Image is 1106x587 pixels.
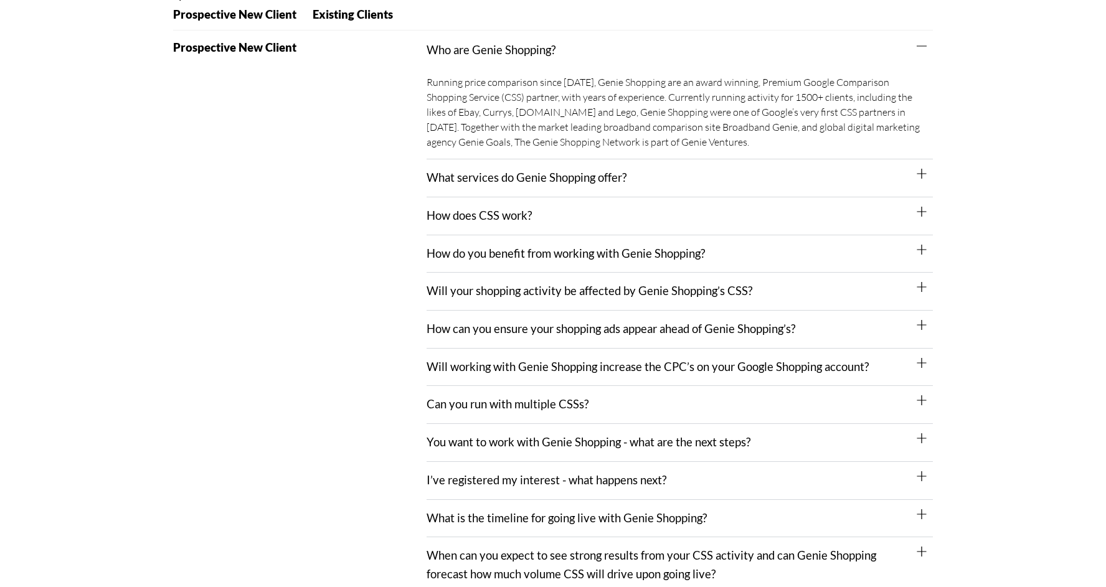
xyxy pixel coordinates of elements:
a: Will working with Genie Shopping increase the CPC’s on your Google Shopping account? [427,360,869,373]
h2: Prospective New Client [173,42,427,54]
a: How does CSS work? [427,209,532,222]
div: Who are Genie Shopping? [427,68,933,159]
div: Will working with Genie Shopping increase the CPC’s on your Google Shopping account? [427,349,933,387]
a: How do you benefit from working with Genie Shopping? [427,247,705,260]
div: I’ve registered my interest - what happens next? [427,462,933,500]
a: Prospective New Client [173,9,305,29]
a: You want to work with Genie Shopping - what are the next steps? [427,435,750,449]
div: How can you ensure your shopping ads appear ahead of Genie Shopping’s? [427,311,933,349]
a: Can you run with multiple CSSs? [427,397,588,411]
div: What is the timeline for going live with Genie Shopping? [427,500,933,538]
a: What services do Genie Shopping offer? [427,171,626,184]
a: I’ve registered my interest - what happens next? [427,473,666,487]
div: Can you run with multiple CSSs? [427,386,933,424]
div: What services do Genie Shopping offer? [427,159,933,197]
a: Existing Clients [305,9,401,29]
div: You want to work with Genie Shopping - what are the next steps? [427,424,933,462]
span: Prospective New Client [173,9,296,21]
a: How can you ensure your shopping ads appear ahead of Genie Shopping’s? [427,322,795,336]
a: What is the timeline for going live with Genie Shopping? [427,511,707,525]
div: Who are Genie Shopping? [427,32,933,69]
div: How does CSS work? [427,197,933,235]
div: Will your shopping activity be affected by Genie Shopping’s CSS? [427,273,933,311]
a: Who are Genie Shopping? [427,43,555,57]
div: How do you benefit from working with Genie Shopping? [427,235,933,273]
span: Existing Clients [313,9,393,21]
a: Will your shopping activity be affected by Genie Shopping’s CSS? [427,284,752,298]
a: When can you expect to see strong results from your CSS activity and can Genie Shopping forecast ... [427,548,876,581]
